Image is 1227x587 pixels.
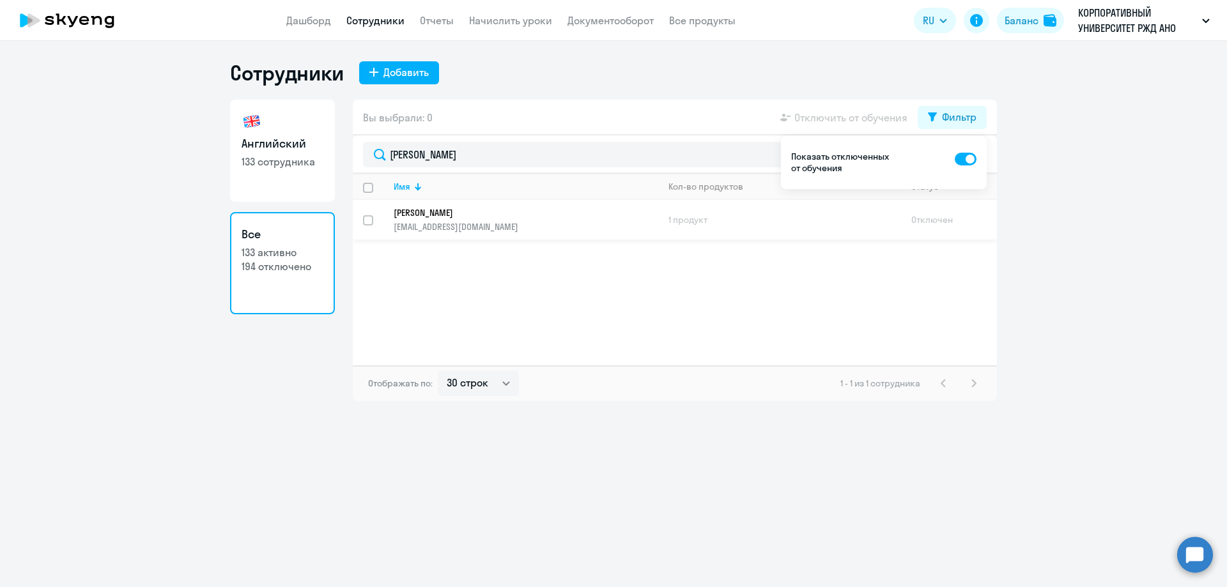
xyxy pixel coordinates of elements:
[363,110,433,125] span: Вы выбрали: 0
[242,155,323,169] p: 133 сотрудника
[230,212,335,314] a: Все133 активно194 отключено
[359,61,439,84] button: Добавить
[394,207,640,218] p: [PERSON_NAME]
[923,13,934,28] span: RU
[242,135,323,152] h3: Английский
[242,226,323,243] h3: Все
[394,207,658,233] a: [PERSON_NAME][EMAIL_ADDRESS][DOMAIN_NAME]
[420,14,454,27] a: Отчеты
[1072,5,1216,36] button: КОРПОРАТИВНЫЙ УНИВЕРСИТЕТ РЖД АНО ДПО, RZD (РЖД)/ Российские железные дороги ООО_ KAM
[242,259,323,273] p: 194 отключено
[669,14,736,27] a: Все продукты
[1044,14,1056,27] img: balance
[230,60,344,86] h1: Сотрудники
[346,14,405,27] a: Сотрудники
[394,181,410,192] div: Имя
[394,181,658,192] div: Имя
[997,8,1064,33] button: Балансbalance
[901,200,997,240] td: Отключен
[918,106,987,129] button: Фильтр
[914,8,956,33] button: RU
[286,14,331,27] a: Дашборд
[383,65,429,80] div: Добавить
[658,200,901,240] td: 1 продукт
[242,245,323,259] p: 133 активно
[668,181,900,192] div: Кол-во продуктов
[840,377,920,389] span: 1 - 1 из 1 сотрудника
[230,100,335,202] a: Английский133 сотрудника
[363,142,987,167] input: Поиск по имени, email, продукту или статусу
[242,111,262,132] img: english
[942,109,976,125] div: Фильтр
[394,221,658,233] p: [EMAIL_ADDRESS][DOMAIN_NAME]
[469,14,552,27] a: Начислить уроки
[668,181,743,192] div: Кол-во продуктов
[567,14,654,27] a: Документооборот
[1005,13,1038,28] div: Баланс
[791,151,892,174] p: Показать отключенных от обучения
[368,377,433,389] span: Отображать по:
[1078,5,1197,36] p: КОРПОРАТИВНЫЙ УНИВЕРСИТЕТ РЖД АНО ДПО, RZD (РЖД)/ Российские железные дороги ООО_ KAM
